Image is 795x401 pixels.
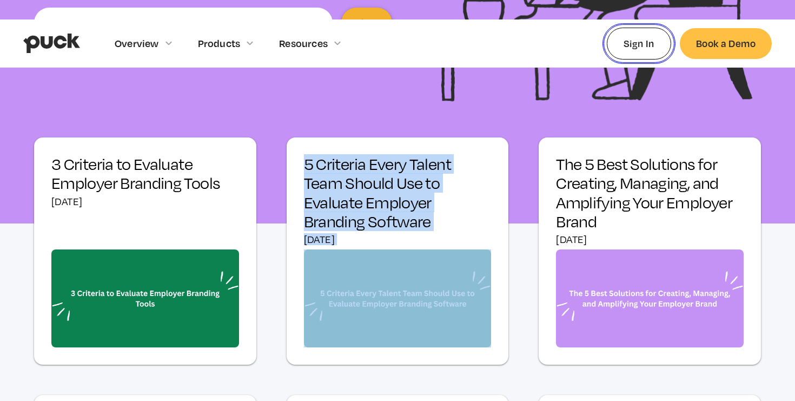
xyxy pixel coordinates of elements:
h3: 5 Criteria Every Talent Team Should Use to Evaluate Employer Branding Software [304,155,492,231]
input: Email address [34,8,333,38]
a: home [23,19,80,67]
a: Book a Demo [680,28,772,58]
div: [DATE] [556,233,744,245]
form: Email Form [34,8,392,38]
div: [DATE] [51,195,239,207]
h3: 3 Criteria to Evaluate Employer Branding Tools [51,155,239,193]
div: [DATE] [304,233,492,245]
div: Resources [279,19,354,67]
div: Overview [115,19,185,67]
a: Sign In [607,27,671,59]
div: Products [198,19,267,67]
h3: The 5 Best Solutions for Creating, Managing, and Amplifying Your Employer Brand [556,155,744,231]
div: Overview [115,37,159,49]
div: Products [198,37,241,49]
div: Resources [279,37,328,49]
a: 5 Criteria Every Talent Team Should Use to Evaluate Employer Branding Software[DATE] [287,137,509,365]
a: 3 Criteria to Evaluate Employer Branding Tools[DATE] [34,137,256,365]
a: The 5 Best Solutions for Creating, Managing, and Amplifying Your Employer Brand[DATE] [539,137,761,365]
input: Submit [341,8,392,38]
